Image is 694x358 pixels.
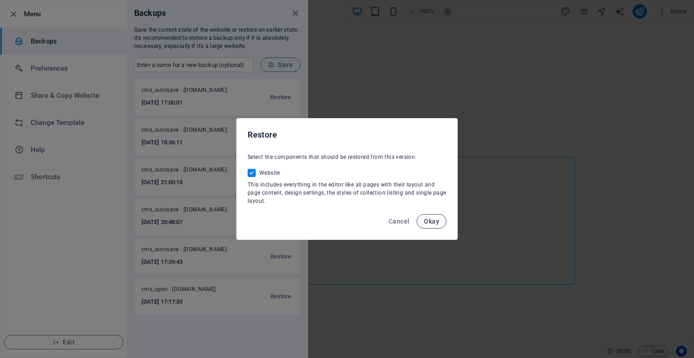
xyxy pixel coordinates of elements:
button: Okay [417,214,446,229]
span: Okay [424,218,439,225]
button: Cancel [385,214,413,229]
span: Cancel [389,218,409,225]
h2: Restore [248,129,446,140]
span: This includes everything in the editor like all pages with their layout and page content, design ... [248,181,446,204]
span: Website [259,169,280,177]
span: Select the components that should be restored from this version: [248,154,417,160]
